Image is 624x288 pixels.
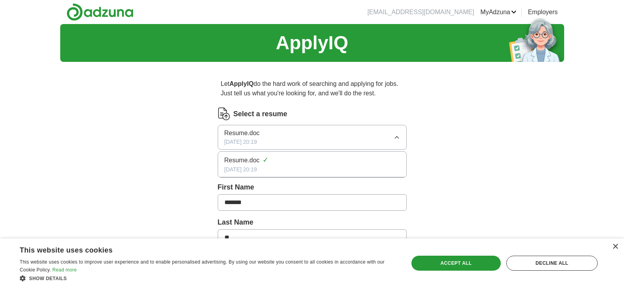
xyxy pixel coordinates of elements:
span: Show details [29,276,67,281]
span: ✓ [263,155,268,165]
li: [EMAIL_ADDRESS][DOMAIN_NAME] [367,7,474,17]
h1: ApplyIQ [276,29,348,57]
span: Resume.doc [224,156,260,165]
img: CV Icon [218,108,230,120]
span: [DATE] 20:19 [224,138,257,146]
div: This website uses cookies [20,243,378,255]
label: First Name [218,182,407,193]
button: Resume.doc[DATE] 20:19 [218,125,407,150]
div: Decline all [506,256,598,271]
label: Select a resume [233,109,287,119]
p: Let do the hard work of searching and applying for jobs. Just tell us what you're looking for, an... [218,76,407,101]
img: Adzuna logo [67,3,133,21]
div: Close [612,244,618,250]
div: Show details [20,274,397,282]
strong: ApplyIQ [230,80,254,87]
span: Resume.doc [224,128,260,138]
div: [DATE] 20:19 [224,165,400,174]
span: This website uses cookies to improve user experience and to enable personalised advertising. By u... [20,259,385,273]
a: MyAdzuna [480,7,517,17]
a: Employers [528,7,558,17]
a: Read more, opens a new window [52,267,77,273]
div: Accept all [411,256,501,271]
label: Last Name [218,217,407,228]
